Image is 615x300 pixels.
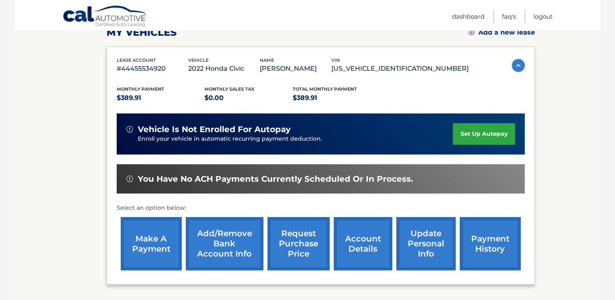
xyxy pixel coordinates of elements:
img: add.svg [469,29,474,35]
a: update personal info [396,217,456,270]
span: lease account [117,57,156,63]
a: make a payment [121,217,182,270]
a: account details [334,217,392,270]
img: alert-white.svg [126,126,133,133]
p: $389.91 [117,92,205,104]
a: set up autopay [453,123,515,145]
a: request purchase price [267,217,330,270]
span: vehicle is not enrolled for autopay [138,124,291,135]
a: Add a new lease [469,28,535,37]
img: alert-white.svg [126,176,133,182]
p: #44455534920 [117,63,188,74]
span: You have no ACH payments currently scheduled or in process. [138,174,413,184]
a: Add/Remove bank account info [186,217,263,270]
img: accordion-active.svg [512,59,525,72]
a: Logout [533,10,553,23]
a: payment history [460,217,521,270]
p: [US_VEHICLE_IDENTIFICATION_NUMBER] [331,63,469,74]
span: name [260,57,274,63]
span: Monthly Payment [117,86,164,92]
span: vin [331,57,340,63]
p: $0.00 [204,92,293,104]
span: Monthly sales Tax [204,86,254,92]
h2: my vehicles [106,26,177,39]
a: Cal Automotive [63,5,148,29]
a: FAQ's [502,10,516,23]
p: $389.91 [293,92,381,104]
span: Total Monthly Payment [293,86,357,92]
p: 2022 Honda Civic [188,63,260,74]
span: vehicle [188,57,209,63]
a: Dashboard [452,10,485,23]
p: Select an option below: [117,203,525,213]
p: [PERSON_NAME] [260,63,331,74]
p: Enroll your vehicle in automatic recurring payment deduction. [138,135,453,143]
